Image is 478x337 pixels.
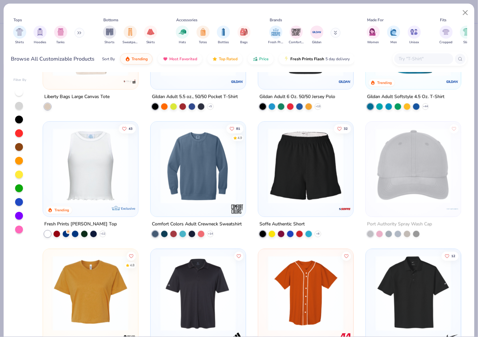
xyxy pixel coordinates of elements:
span: Bags [240,40,248,45]
div: filter for Tanks [54,26,67,45]
img: 57f7ffc1-d56b-47ad-9ae6-205cac8a4ec2 [132,128,214,203]
div: filter for Men [387,26,400,45]
button: Trending [120,53,153,65]
span: Sweatpants [123,40,138,45]
img: Fresh Prints Image [271,27,281,37]
span: Price [259,56,269,62]
span: Most Favorited [169,56,197,62]
div: 4.9 [237,135,242,140]
img: 00301b22-e8bc-4003-8422-052696a025be [157,255,239,331]
img: Hoodies Image [36,28,44,36]
img: Port Authority logo [446,202,459,215]
img: Unisex Image [410,28,418,36]
img: trending.gif [125,56,130,62]
button: Like [226,124,243,133]
div: Sort By [102,56,115,62]
span: 5 day delivery [325,55,350,63]
span: Fresh Prints Flash [290,56,324,62]
button: Like [441,251,458,260]
div: filter for Bags [238,26,251,45]
div: Filter By [13,78,27,83]
img: Hats Image [179,28,186,36]
input: Try "T-Shirt" [398,55,449,63]
div: Liberty Bags Large Canvas Tote [44,93,110,101]
img: TopRated.gif [212,56,218,62]
span: Exclusive [121,206,135,211]
img: 77944df5-e76b-4334-8282-15ad299dbe6a [50,128,132,203]
img: 18a346f4-066a-4ba1-bd8c-7160f2b46754 [50,1,132,76]
span: 43 [128,127,132,130]
div: filter for Totes [197,26,210,45]
img: Shorts Image [106,28,114,36]
img: 64756ea5-4699-42a2-b186-d8e4593bce77 [372,255,454,331]
span: Women [367,40,379,45]
div: Gildan Adult 6 Oz. 50/50 Jersey Polo [260,93,335,101]
span: + 14 [208,232,213,236]
div: Bottoms [104,17,119,23]
button: filter button [440,26,453,45]
button: filter button [144,26,157,45]
div: filter for Shorts [103,26,116,45]
img: Gildan logo [338,75,351,88]
span: + 8 [316,232,320,236]
img: Soffe logo [338,202,351,215]
div: filter for Gildan [310,26,323,45]
div: Brands [270,17,282,23]
span: Hoodies [34,40,46,45]
img: Bags Image [240,28,247,36]
span: + 5 [209,104,212,108]
img: 95a740f5-c9ea-45ea-878c-d708e99c8a01 [347,255,429,331]
button: filter button [123,26,138,45]
span: Totes [199,40,207,45]
img: Gildan logo [446,75,459,88]
button: filter button [387,26,400,45]
div: Accessories [177,17,198,23]
div: filter for Skirts [144,26,157,45]
span: 12 [451,254,455,257]
div: filter for Women [367,26,380,45]
span: 81 [236,127,240,130]
img: flash.gif [284,56,289,62]
button: filter button [289,26,304,45]
img: most_fav.gif [163,56,168,62]
span: Shorts [105,40,115,45]
button: filter button [460,26,473,45]
button: Like [334,124,351,133]
button: filter button [103,26,116,45]
button: filter button [33,26,47,45]
img: 2aab88e1-8eea-423d-8f6a-a3156837ac87 [239,255,321,331]
span: + 13 [315,104,320,108]
button: filter button [310,26,323,45]
span: Fresh Prints [268,40,283,45]
span: Cropped [440,40,453,45]
img: 25bb5680-a70c-42f5-9aa0-6294c7b40d0d [372,128,454,203]
div: 4.8 [130,263,134,268]
span: Hats [179,40,186,45]
button: Most Favorited [158,53,202,65]
img: Men Image [390,28,397,36]
div: filter for Bottles [217,26,230,45]
div: filter for Shirts [13,26,26,45]
button: filter button [54,26,67,45]
img: Sweatpants Image [127,28,134,36]
button: filter button [408,26,421,45]
div: Made For [367,17,384,23]
img: Comfort Colors logo [231,202,244,215]
img: af9b5bcf-dba5-4e65-85d9-e5a022bce63f [132,255,214,331]
span: + 12 [100,232,105,236]
span: Men [390,40,397,45]
span: Top Rated [219,56,238,62]
div: filter for Comfort Colors [289,26,304,45]
span: + 44 [423,104,428,108]
button: Like [118,124,135,133]
span: Gildan [312,40,322,45]
span: Unisex [409,40,419,45]
button: filter button [13,26,26,45]
img: Liberty Bags logo [123,75,136,88]
div: Soffe Authentic Short [260,220,305,228]
button: Like [342,251,351,260]
div: filter for Hoodies [33,26,47,45]
img: Shirts Image [16,28,23,36]
span: Trending [132,56,148,62]
button: filter button [217,26,230,45]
